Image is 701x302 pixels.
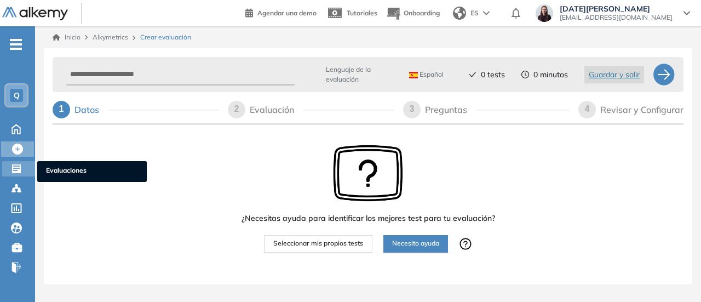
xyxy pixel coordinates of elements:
span: Evaluaciones [46,166,138,178]
img: Logo [2,7,68,21]
span: Seleccionar mis propios tests [273,238,363,249]
span: 3 [410,104,415,113]
a: Agendar una demo [245,5,317,19]
span: Necesito ayuda [392,238,439,249]
span: [DATE][PERSON_NAME] [560,4,673,13]
span: ES [470,8,479,18]
div: Evaluación [250,101,303,118]
div: Revisar y Configurar [600,101,683,118]
span: ¿Necesitas ayuda para identificar los mejores test para tu evaluación? [242,213,495,224]
span: Guardar y salir [589,69,640,81]
button: Necesito ayuda [383,235,448,253]
span: Español [409,70,444,79]
span: 2 [234,104,239,113]
span: Tutoriales [347,9,377,17]
span: Onboarding [404,9,440,17]
span: Q [14,91,20,100]
span: 1 [59,104,64,113]
iframe: Chat Widget [646,249,701,302]
a: Inicio [53,32,81,42]
span: 0 minutos [533,69,568,81]
span: check [469,71,476,78]
span: Alkymetrics [93,33,128,41]
div: Preguntas [425,101,476,118]
span: Crear evaluación [140,32,191,42]
img: ESP [409,72,418,78]
button: Onboarding [386,2,440,25]
i: - [10,43,22,45]
button: Guardar y salir [584,66,644,83]
button: Seleccionar mis propios tests [264,235,372,253]
img: world [453,7,466,20]
span: Lenguaje de la evaluación [326,65,394,84]
span: [EMAIL_ADDRESS][DOMAIN_NAME] [560,13,673,22]
div: Widget de chat [646,249,701,302]
span: Agendar una demo [257,9,317,17]
div: Datos [74,101,108,118]
span: 4 [585,104,590,113]
span: 0 tests [481,69,505,81]
div: 1Datos [53,101,219,118]
span: clock-circle [521,71,529,78]
img: arrow [483,11,490,15]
